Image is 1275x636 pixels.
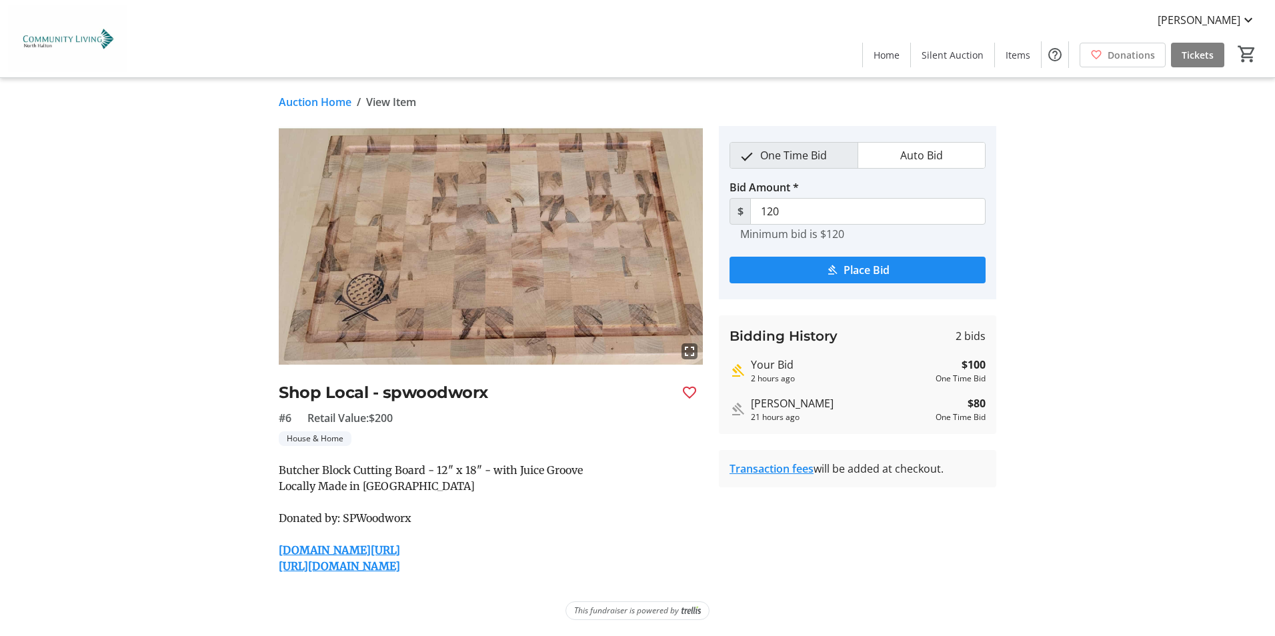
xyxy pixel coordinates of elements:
mat-icon: Outbid [730,401,746,417]
button: Place Bid [730,257,986,283]
span: Donated by: SPWoodworx [279,511,411,525]
div: Your Bid [751,357,930,373]
span: Tickets [1182,48,1214,62]
img: Trellis Logo [682,606,701,615]
mat-icon: Highest bid [730,363,746,379]
tr-label-badge: House & Home [279,431,351,446]
button: [PERSON_NAME] [1147,9,1267,31]
div: 2 hours ago [751,373,930,385]
span: #6 [279,410,291,426]
mat-icon: fullscreen [682,343,698,359]
span: One Time Bid [752,143,835,168]
h2: Shop Local - spwoodworx [279,381,671,405]
tr-hint: Minimum bid is $120 [740,227,844,241]
div: [PERSON_NAME] [751,395,930,411]
img: Image [279,126,703,365]
span: Home [874,48,900,62]
span: / [357,94,361,110]
span: Donations [1108,48,1155,62]
div: One Time Bid [936,411,986,423]
span: Items [1006,48,1030,62]
a: Silent Auction [911,43,994,67]
span: Butcher Block Cutting Board - 12" x 18" - with Juice Groove [279,463,583,477]
span: 2 bids [956,328,986,344]
span: Place Bid [844,262,890,278]
a: Items [995,43,1041,67]
h3: Bidding History [730,326,838,346]
img: Community Living North Halton's Logo [8,5,127,72]
strong: $100 [962,357,986,373]
span: Retail Value: $200 [307,410,393,426]
a: Auction Home [279,94,351,110]
div: will be added at checkout. [730,461,986,477]
a: [URL][DOMAIN_NAME] [279,559,400,573]
div: One Time Bid [936,373,986,385]
a: Home [863,43,910,67]
button: Cart [1235,42,1259,66]
span: Locally Made in [GEOGRAPHIC_DATA] [279,479,475,493]
a: Donations [1080,43,1166,67]
span: Silent Auction [922,48,984,62]
span: This fundraiser is powered by [574,605,679,617]
span: [PERSON_NAME] [1158,12,1240,28]
div: 21 hours ago [751,411,930,423]
label: Bid Amount * [730,179,799,195]
span: $ [730,198,751,225]
button: Favourite [676,379,703,406]
a: Transaction fees [730,461,814,476]
span: Auto Bid [892,143,951,168]
span: View Item [366,94,416,110]
a: Tickets [1171,43,1224,67]
button: Help [1042,41,1068,68]
strong: $80 [968,395,986,411]
a: [DOMAIN_NAME][URL] [279,543,400,557]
